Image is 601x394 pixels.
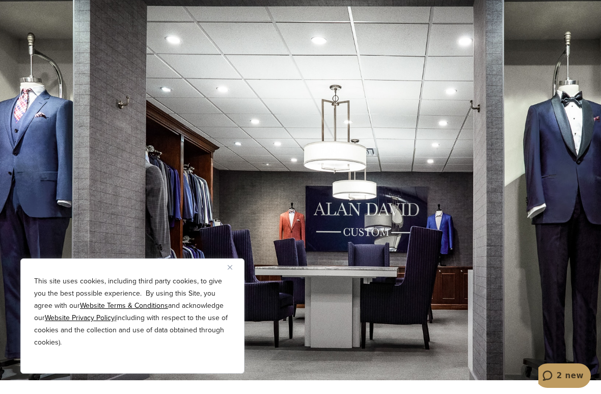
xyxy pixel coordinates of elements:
a: Website Privacy Policy [45,312,115,323]
img: Close [228,265,232,270]
button: Close [228,261,240,273]
a: Website Terms & Conditions [80,300,168,311]
p: This site uses cookies, including third party cookies, to give you the best possible experience. ... [34,275,231,349]
iframe: Opens a widget where you can chat to one of our agents [538,363,591,389]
